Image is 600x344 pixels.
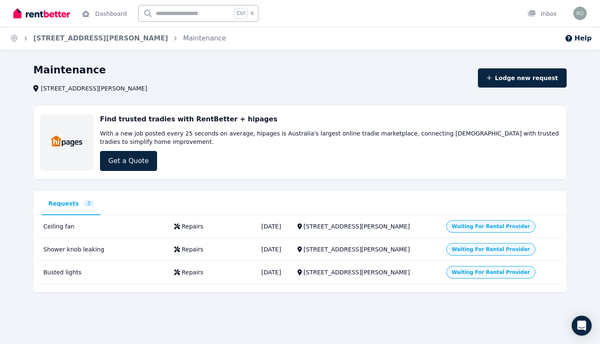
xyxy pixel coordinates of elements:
[565,33,592,43] button: Help
[452,269,530,276] span: Waiting For Rental Provider
[43,268,164,276] div: Busted lights
[452,246,530,253] span: Waiting For Rental Provider
[256,261,292,284] td: [DATE]
[13,7,70,20] img: RentBetter
[100,129,560,146] p: With a new job posted every 25 seconds on average, hipages is Australia's largest online tradie m...
[478,68,567,88] button: Lodge new request
[304,268,436,276] div: [STREET_ADDRESS][PERSON_NAME]
[100,114,277,124] h3: Find trusted tradies with RentBetter + hipages
[43,245,164,254] div: Shower knob leaking
[527,10,557,18] div: Inbox
[100,151,157,171] a: Get a Quote
[42,199,558,215] nav: Tabs
[572,316,592,336] div: Open Intercom Messenger
[84,200,94,207] span: 3
[304,222,436,231] div: [STREET_ADDRESS][PERSON_NAME]
[33,63,106,77] h1: Maintenance
[183,34,226,42] a: Maintenance
[304,245,436,254] div: [STREET_ADDRESS][PERSON_NAME]
[256,215,292,238] td: [DATE]
[33,34,168,42] a: [STREET_ADDRESS][PERSON_NAME]
[182,268,203,276] div: Repairs
[235,8,247,19] span: Ctrl
[256,238,292,261] td: [DATE]
[41,84,147,93] span: [STREET_ADDRESS][PERSON_NAME]
[452,223,530,230] span: Waiting For Rental Provider
[48,199,79,208] span: Requests
[51,134,83,149] img: Trades & Maintenance
[182,222,203,231] div: Repairs
[182,245,203,254] div: Repairs
[251,10,254,17] span: k
[43,222,164,231] div: Ceiling fan
[573,7,587,20] img: ROSE DIANE SALAS SUBA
